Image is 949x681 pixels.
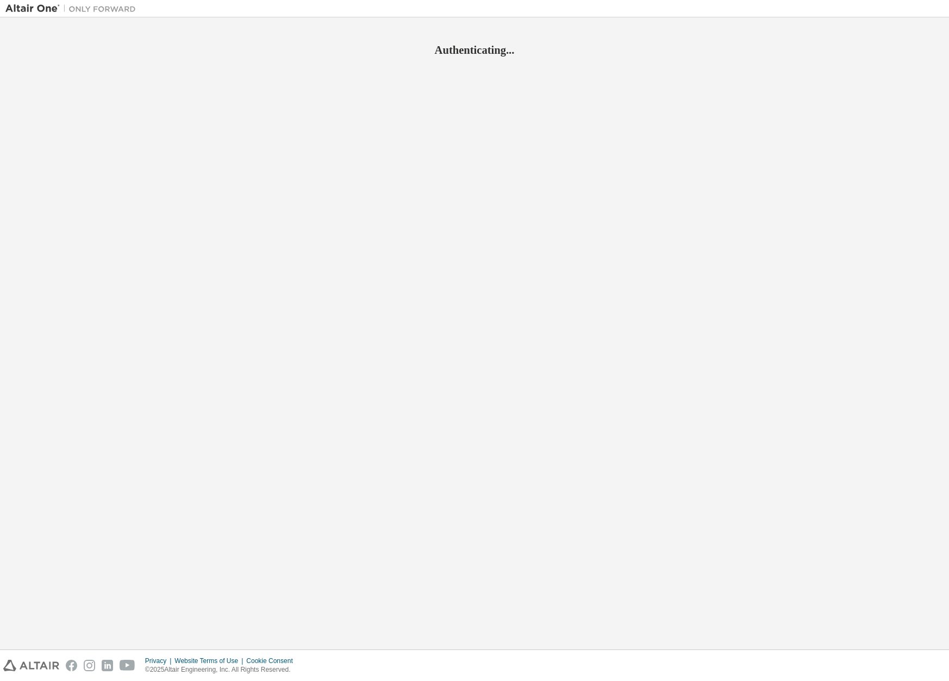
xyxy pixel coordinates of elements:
img: instagram.svg [84,660,95,671]
p: © 2025 Altair Engineering, Inc. All Rights Reserved. [145,665,299,674]
div: Website Terms of Use [174,657,246,665]
div: Privacy [145,657,174,665]
h2: Authenticating... [5,43,944,57]
img: Altair One [5,3,141,14]
img: altair_logo.svg [3,660,59,671]
img: facebook.svg [66,660,77,671]
img: linkedin.svg [102,660,113,671]
div: Cookie Consent [246,657,299,665]
img: youtube.svg [120,660,135,671]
